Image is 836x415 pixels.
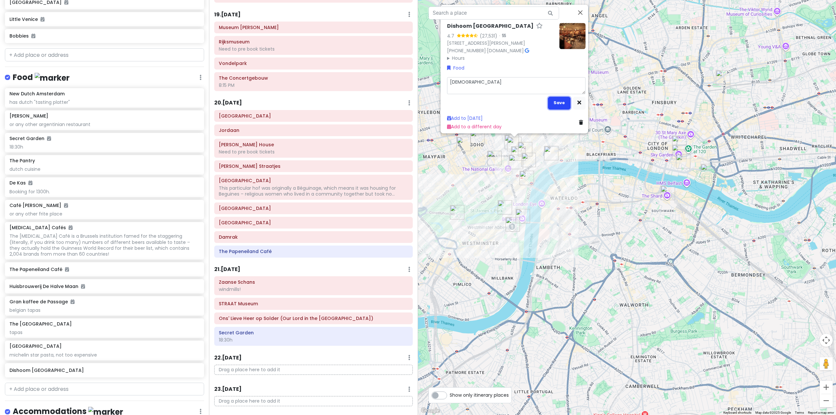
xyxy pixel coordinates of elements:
[81,284,85,289] i: Added to itinerary
[214,365,413,375] p: Drag a place here to add it
[447,55,554,62] summary: Hours
[755,411,791,414] span: Map data ©2025 Google
[219,315,408,321] h6: Ons' Lieve Heer op Solder (Our Lord in the Attic Museum)
[579,119,586,126] a: Delete place
[672,145,686,159] div: Sky Garden
[9,189,199,195] div: Booking for 1300h.
[572,5,588,20] button: Close
[9,266,199,272] h6: The Papeneiland Café
[480,32,497,40] div: (27,531)
[9,367,199,373] h6: Dishoom [GEOGRAPHIC_DATA]
[40,17,44,22] i: Added to itinerary
[487,47,524,54] a: [DOMAIN_NAME]
[820,381,833,394] button: Zoom in
[507,137,522,151] div: Dishoom Covent Garden
[511,146,525,161] div: Goodwin's Court
[536,23,543,30] a: Star place
[447,123,502,130] a: Add to a different day
[9,321,72,327] h6: The [GEOGRAPHIC_DATA]
[28,181,32,185] i: Added to itinerary
[820,357,833,370] button: Drag Pegman onto the map to open Street View
[506,217,520,231] div: Westminster Abbey
[219,82,408,88] div: 8:15 PM
[820,394,833,407] button: Zoom out
[661,186,675,200] div: The Shard
[723,410,751,415] button: Keyboard shortcuts
[420,407,441,415] a: Click to see this area on Google Maps
[219,149,408,155] div: Need to pre book tickets
[64,203,68,208] i: Added to itinerary
[9,180,32,186] h6: De Kas
[214,396,413,406] p: Drag a place here to add it
[219,248,408,254] h6: The Papeneiland Café
[497,33,506,40] div: ·
[214,355,242,361] h6: 22 . [DATE]
[9,99,199,105] div: has dutch "tasting platter"
[219,75,408,81] h6: The Concertgebouw
[522,153,536,167] div: The Port House
[9,33,199,39] h6: Bobbies
[548,96,571,109] button: Save
[447,32,457,40] div: 4.7
[516,209,530,223] div: Big Ben
[447,23,554,62] div: · ·
[219,301,408,307] h6: STRAAT Museum
[9,91,65,97] h6: New Dutch Amsterdam
[219,113,408,119] h6: Houseboat Museum
[71,299,74,304] i: Added to itinerary
[219,337,408,343] div: 18:30h
[5,383,204,396] input: + Add place or address
[447,23,534,30] h6: Dishoom [GEOGRAPHIC_DATA]
[219,46,408,52] div: Need to pre book tickets
[219,127,408,133] h6: Jordaan
[214,100,242,106] h6: 20 . [DATE]
[505,135,519,149] div: The Mousetrap at St. Martin's Theatre
[219,39,408,45] h6: Rijksmuseum
[9,16,199,22] h6: Little Venice
[47,136,51,141] i: Added to itinerary
[447,77,586,94] textarea: [DEMOGRAPHIC_DATA]
[219,205,408,211] h6: Dam Square
[544,146,558,160] div: Somerset House
[219,163,408,169] h6: Negen Straatjes
[9,343,62,349] h6: [GEOGRAPHIC_DATA]
[65,267,69,272] i: Added to itinerary
[420,407,441,415] img: Google
[9,202,68,208] h6: Café [PERSON_NAME]
[9,136,51,141] h6: Secret Garden
[509,155,523,169] div: Bancone Covent Garden
[219,234,408,240] h6: Damrak
[9,233,199,257] div: The [MEDICAL_DATA] Café is a Brussels institution famed for the staggering (literally, if you dri...
[214,266,240,273] h6: 21 . [DATE]
[9,299,74,305] h6: Gran kaffee de Passage
[795,411,804,414] a: Terms (opens in new tab)
[450,205,464,219] div: Buckingham Palace
[31,34,35,38] i: Added to itinerary
[447,64,464,72] a: Food
[9,144,199,150] div: 18:30h
[672,136,686,150] div: Leadenhall Market
[219,279,408,285] h6: Zaanse Schans
[457,137,471,151] div: Regent Street
[470,130,485,145] div: Soho
[9,113,48,119] h6: [PERSON_NAME]
[219,330,408,336] h6: Secret Garden
[447,47,486,54] a: [PHONE_NUMBER]
[9,329,199,335] div: tapas
[219,286,408,292] div: windmills!
[69,225,72,230] i: Added to itinerary
[219,220,408,226] h6: Royal Palace Amsterdam
[9,211,199,217] div: or any other frite place
[9,225,72,231] h6: [MEDICAL_DATA] Cafés
[219,24,408,30] h6: Museum Van Loon
[13,72,70,83] h4: Food
[214,386,242,393] h6: 23 . [DATE]
[219,178,408,184] h6: Begijnhof
[559,23,586,49] img: Picture of the place
[487,151,502,165] div: Prince of Wales Theatre
[219,60,408,66] h6: Vondelpark
[9,121,199,127] div: or any other argentinian restaurant
[447,40,525,46] a: [STREET_ADDRESS][PERSON_NAME]
[9,352,199,358] div: michelin star pasta, not too expensive
[9,158,35,164] h6: The Pantry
